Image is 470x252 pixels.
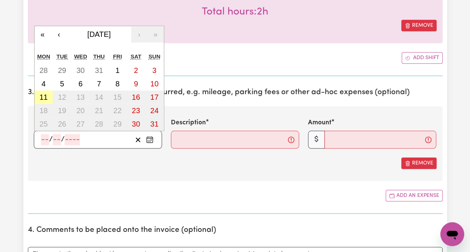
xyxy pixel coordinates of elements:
abbr: 10 August 2025 [150,80,158,88]
abbr: Saturday [130,53,141,60]
button: 25 August 2025 [35,117,53,131]
button: 24 August 2025 [145,104,164,117]
button: 15 August 2025 [108,90,127,104]
abbr: 20 August 2025 [77,106,85,115]
abbr: 30 August 2025 [132,120,140,128]
abbr: 4 August 2025 [42,80,46,88]
abbr: Thursday [93,53,105,60]
abbr: 12 August 2025 [58,93,66,101]
button: 13 August 2025 [71,90,90,104]
abbr: Sunday [149,53,161,60]
abbr: 31 August 2025 [150,120,158,128]
input: -- [41,134,49,145]
button: 28 July 2025 [35,64,53,77]
abbr: 27 August 2025 [77,120,85,128]
abbr: 13 August 2025 [77,93,85,101]
button: 31 August 2025 [145,117,164,131]
button: 14 August 2025 [90,90,108,104]
button: 9 August 2025 [127,77,145,90]
abbr: 17 August 2025 [150,93,158,101]
button: 27 August 2025 [71,117,90,131]
button: 19 August 2025 [53,104,71,117]
button: 8 August 2025 [108,77,127,90]
abbr: 30 July 2025 [77,66,85,74]
button: 23 August 2025 [127,104,145,117]
input: ---- [65,134,80,145]
button: 18 August 2025 [35,104,53,117]
h2: 4. Comments to be placed onto the invoice (optional) [28,226,443,235]
label: Description [171,118,206,128]
button: [DATE] [67,26,131,42]
button: 4 August 2025 [35,77,53,90]
abbr: 31 July 2025 [95,66,103,74]
button: 31 July 2025 [90,64,108,77]
abbr: 18 August 2025 [39,106,48,115]
input: -- [53,134,61,145]
abbr: 2 August 2025 [134,66,138,74]
button: Clear date [132,134,144,145]
abbr: 15 August 2025 [113,93,121,101]
button: 26 August 2025 [53,117,71,131]
button: Add another expense [386,190,443,201]
button: Remove this expense [401,157,437,169]
abbr: 8 August 2025 [116,80,120,88]
button: 30 August 2025 [127,117,145,131]
label: Date [34,118,49,128]
abbr: Tuesday [56,53,68,60]
button: 17 August 2025 [145,90,164,104]
button: ‹ [51,26,67,42]
abbr: 28 July 2025 [39,66,48,74]
abbr: 29 July 2025 [58,66,66,74]
abbr: 14 August 2025 [95,93,103,101]
span: / [49,135,53,144]
abbr: 7 August 2025 [97,80,101,88]
abbr: 28 August 2025 [95,120,103,128]
iframe: Button to launch messaging window [440,222,464,246]
button: 21 August 2025 [90,104,108,117]
button: 10 August 2025 [145,77,164,90]
abbr: 26 August 2025 [58,120,66,128]
abbr: 22 August 2025 [113,106,121,115]
h2: 3. Include any additional expenses incurred, e.g. mileage, parking fees or other ad-hoc expenses ... [28,88,443,97]
button: Add another shift [402,52,443,64]
label: Amount [308,118,331,128]
abbr: 19 August 2025 [58,106,66,115]
button: 11 August 2025 [35,90,53,104]
span: / [61,135,65,144]
button: « [35,26,51,42]
button: 12 August 2025 [53,90,71,104]
button: » [148,26,164,42]
button: › [131,26,148,42]
abbr: 3 August 2025 [152,66,156,74]
button: 29 August 2025 [108,117,127,131]
button: 7 August 2025 [90,77,108,90]
abbr: 11 August 2025 [39,93,48,101]
abbr: 16 August 2025 [132,93,140,101]
button: 6 August 2025 [71,77,90,90]
button: 16 August 2025 [127,90,145,104]
button: 30 July 2025 [71,64,90,77]
button: Remove this shift [401,20,437,31]
button: 20 August 2025 [71,104,90,117]
button: 29 July 2025 [53,64,71,77]
button: 22 August 2025 [108,104,127,117]
button: 1 August 2025 [108,64,127,77]
span: $ [308,131,325,149]
abbr: 23 August 2025 [132,106,140,115]
abbr: 9 August 2025 [134,80,138,88]
span: Total hours worked: 2 hours [202,7,268,17]
abbr: Friday [113,53,122,60]
abbr: 21 August 2025 [95,106,103,115]
button: 3 August 2025 [145,64,164,77]
abbr: 5 August 2025 [60,80,64,88]
button: 2 August 2025 [127,64,145,77]
abbr: Wednesday [74,53,87,60]
button: Enter the date of expense [144,134,156,145]
abbr: 29 August 2025 [113,120,121,128]
button: 28 August 2025 [90,117,108,131]
abbr: Monday [37,53,50,60]
abbr: 1 August 2025 [116,66,120,74]
abbr: 24 August 2025 [150,106,158,115]
button: 5 August 2025 [53,77,71,90]
abbr: 25 August 2025 [39,120,48,128]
